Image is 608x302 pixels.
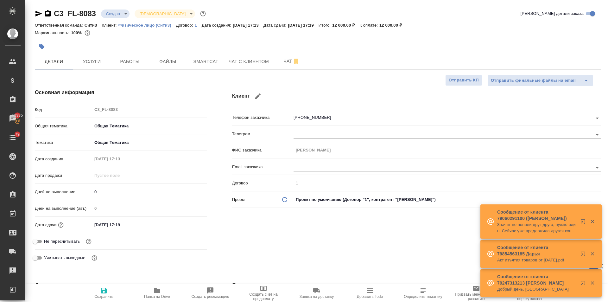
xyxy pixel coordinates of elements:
[92,154,148,164] input: Пустое поле
[54,9,96,18] a: C3_FL-8083
[35,139,92,146] p: Тематика
[497,244,576,257] p: Сообщение от клиента 79854563185 Дарья
[184,284,237,302] button: Создать рекламацию
[57,221,65,229] button: Если добавить услуги и заполнить их объемом, то дата рассчитается автоматически
[449,77,479,84] span: Отправить КП
[521,10,584,17] span: [PERSON_NAME] детали заказа
[497,209,576,222] p: Сообщение от клиента 79060291100 ([PERSON_NAME])
[263,23,288,28] p: Дата сдачи:
[192,294,229,299] span: Создать рекламацию
[229,58,269,66] span: Чат с клиентом
[292,58,300,65] svg: Отписаться
[202,23,233,28] p: Дата создания:
[176,23,195,28] p: Договор:
[593,163,602,172] button: Open
[593,130,602,139] button: Open
[593,114,602,123] button: Open
[497,257,576,263] p: Акт изъятия товаров от [DATE].pdf
[77,284,130,302] button: Сохранить
[35,23,85,28] p: Ответственная команда:
[85,237,93,246] button: Включи, если не хочешь, чтобы указанная дата сдачи изменилась после переставления заказа в 'Подтв...
[71,30,83,35] p: 100%
[44,255,85,261] span: Учитывать выходные
[101,10,130,18] div: Создан
[232,164,294,170] p: Email заказчика
[92,204,207,213] input: Пустое поле
[44,238,80,245] span: Не пересчитывать
[359,23,379,28] p: К оплате:
[276,57,307,65] span: Чат
[92,121,207,132] div: Общая Тематика
[138,11,187,16] button: [DEMOGRAPHIC_DATA]
[135,10,195,18] div: Создан
[35,10,42,17] button: Скопировать ссылку для ЯМессенджера
[2,130,24,145] a: 79
[491,77,576,84] span: Отправить финальные файлы на email
[487,75,593,86] div: split button
[8,112,27,119] span: 12335
[2,111,24,126] a: 12335
[232,114,294,121] p: Телефон заказчика
[343,284,396,302] button: Добавить Todo
[294,145,601,155] input: Пустое поле
[11,131,23,138] span: 79
[92,220,148,229] input: ✎ Введи что-нибудь
[153,58,183,66] span: Файлы
[35,189,92,195] p: Дней на выполнение
[35,156,92,162] p: Дата создания
[319,23,332,28] p: Итого:
[332,23,359,28] p: 12 000,00 ₽
[294,178,601,188] input: Пустое поле
[194,22,201,28] a: 1
[577,247,592,263] button: Открыть в новой вкладке
[233,23,263,28] p: [DATE] 17:13
[77,58,107,66] span: Услуги
[102,23,118,28] p: Клиент:
[194,23,201,28] p: 1
[35,281,207,289] h4: Дополнительно
[379,23,407,28] p: 12 000,00 ₽
[232,196,246,203] p: Проект
[577,215,592,230] button: Открыть в новой вкладке
[497,222,576,234] p: Значит не поняли друг-друга, нужно один. Сейчас уже предложила другая контора моментально сделать. С
[497,286,576,292] p: Добрый день. [GEOGRAPHIC_DATA]
[130,284,184,302] button: Папка на Drive
[191,58,221,66] span: Smartcat
[453,292,499,301] span: Призвать менеджера по развитию
[92,105,207,114] input: Пустое поле
[44,10,52,17] button: Скопировать ссылку
[35,106,92,113] p: Код
[232,147,294,153] p: ФИО заказчика
[288,23,319,28] p: [DATE] 17:19
[290,284,343,302] button: Заявка на доставку
[35,40,49,54] button: Добавить тэг
[232,281,601,289] h4: Ответственные
[39,58,69,66] span: Детали
[118,23,176,28] p: Физическое лицо (Сити3)
[396,284,450,302] button: Определить тематику
[404,294,442,299] span: Определить тематику
[35,123,92,129] p: Общая тематика
[232,131,294,137] p: Телеграм
[487,75,579,86] button: Отправить финальные файлы на email
[241,292,286,301] span: Создать счет на предоплату
[586,280,599,286] button: Закрыть
[232,89,601,104] h4: Клиент
[35,30,71,35] p: Маржинальность:
[92,187,207,196] input: ✎ Введи что-нибудь
[497,273,576,286] p: Сообщение от клиента 79247313213 [PERSON_NAME]
[85,23,102,28] p: Сити3
[237,284,290,302] button: Создать счет на предоплату
[232,180,294,186] p: Договор
[94,294,113,299] span: Сохранить
[577,277,592,292] button: Открыть в новой вкладке
[104,11,122,16] button: Создан
[35,205,92,212] p: Дней на выполнение (авт.)
[357,294,383,299] span: Добавить Todo
[92,171,148,180] input: Пустое поле
[450,284,503,302] button: Призвать менеджера по развитию
[35,89,207,96] h4: Основная информация
[294,194,601,205] div: Проект по умолчанию (Договор "1", контрагент "[PERSON_NAME]")
[144,294,170,299] span: Папка на Drive
[586,251,599,257] button: Закрыть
